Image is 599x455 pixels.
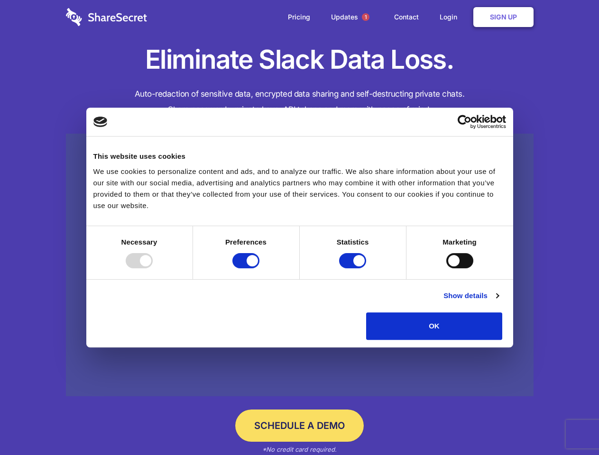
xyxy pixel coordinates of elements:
div: We use cookies to personalize content and ads, and to analyze our traffic. We also share informat... [93,166,506,211]
strong: Statistics [337,238,369,246]
a: Sign Up [473,7,534,27]
a: Usercentrics Cookiebot - opens in a new window [423,115,506,129]
h1: Eliminate Slack Data Loss. [66,43,534,77]
a: Pricing [278,2,320,32]
span: 1 [362,13,369,21]
a: Wistia video thumbnail [66,134,534,397]
h4: Auto-redaction of sensitive data, encrypted data sharing and self-destructing private chats. Shar... [66,86,534,118]
img: logo [93,117,108,127]
div: This website uses cookies [93,151,506,162]
a: Login [430,2,471,32]
a: Contact [385,2,428,32]
a: Show details [443,290,498,301]
strong: Necessary [121,238,157,246]
strong: Preferences [225,238,267,246]
strong: Marketing [442,238,477,246]
img: logo-wordmark-white-trans-d4663122ce5f474addd5e946df7df03e33cb6a1c49d2221995e7729f52c070b2.svg [66,8,147,26]
a: Schedule a Demo [235,409,364,442]
em: *No credit card required. [262,446,337,453]
button: OK [366,312,502,340]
